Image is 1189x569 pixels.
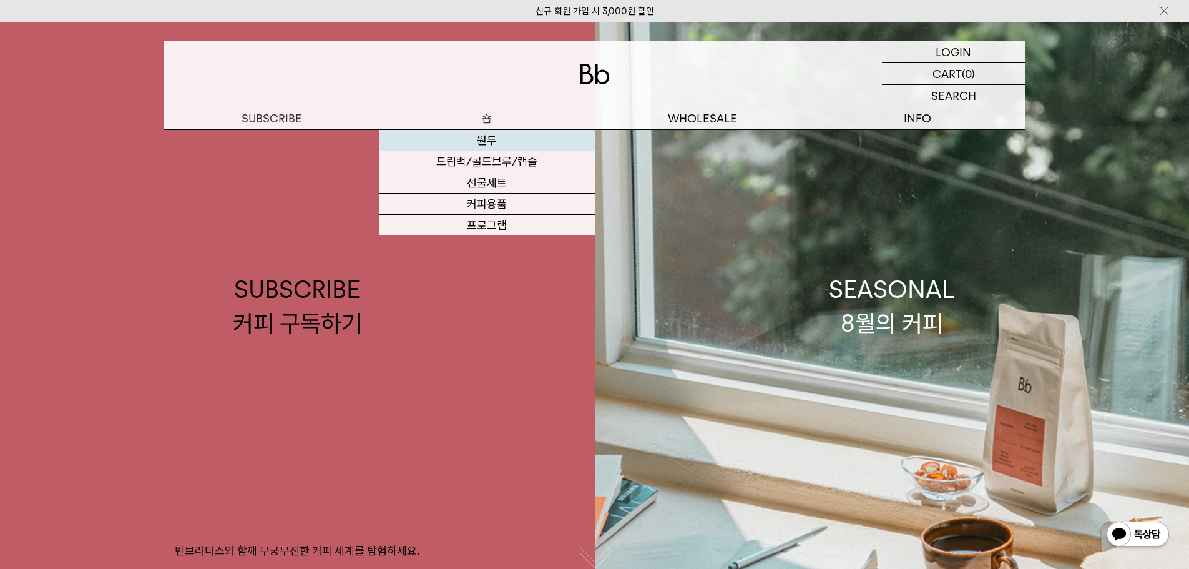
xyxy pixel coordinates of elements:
[931,85,976,107] p: SEARCH
[810,107,1025,129] p: INFO
[379,172,595,194] a: 선물세트
[379,151,595,172] a: 드립백/콜드브루/캡슐
[1105,520,1170,550] img: 카카오톡 채널 1:1 채팅 버튼
[379,107,595,129] a: 숍
[882,41,1025,63] a: LOGIN
[536,6,654,17] a: 신규 회원 가입 시 3,000원 할인
[580,64,610,84] img: 로고
[932,63,962,84] p: CART
[233,273,362,339] div: SUBSCRIBE 커피 구독하기
[962,63,975,84] p: (0)
[379,130,595,151] a: 원두
[379,194,595,215] a: 커피용품
[829,273,955,339] div: SEASONAL 8월의 커피
[164,107,379,129] a: SUBSCRIBE
[882,63,1025,85] a: CART (0)
[936,41,971,62] p: LOGIN
[595,107,810,129] p: WHOLESALE
[379,215,595,236] a: 프로그램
